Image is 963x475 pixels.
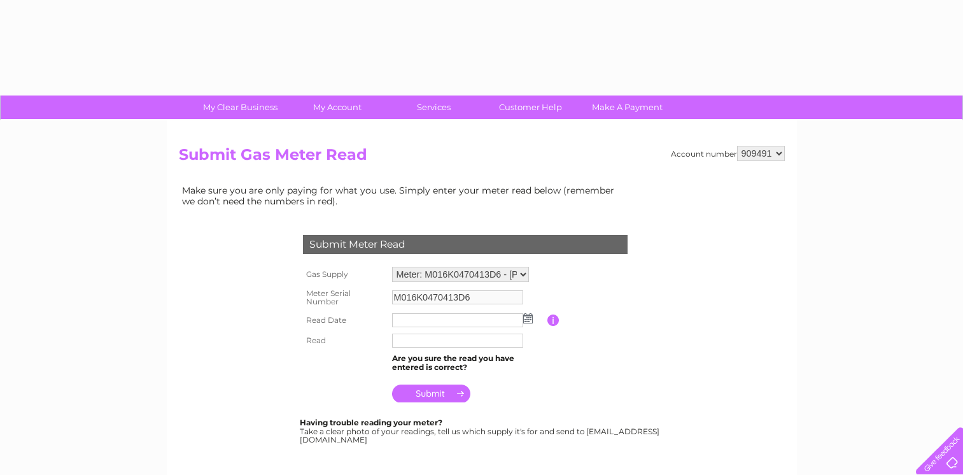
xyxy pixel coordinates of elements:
[575,96,680,119] a: Make A Payment
[392,385,470,402] input: Submit
[389,351,547,375] td: Are you sure the read you have entered is correct?
[303,235,628,254] div: Submit Meter Read
[381,96,486,119] a: Services
[300,418,661,444] div: Take a clear photo of your readings, tell us which supply it's for and send to [EMAIL_ADDRESS][DO...
[300,418,442,427] b: Having trouble reading your meter?
[478,96,583,119] a: Customer Help
[547,315,559,326] input: Information
[300,310,389,330] th: Read Date
[523,313,533,323] img: ...
[188,96,293,119] a: My Clear Business
[285,96,390,119] a: My Account
[300,264,389,285] th: Gas Supply
[671,146,785,161] div: Account number
[179,182,624,209] td: Make sure you are only paying for what you use. Simply enter your meter read below (remember we d...
[300,330,389,351] th: Read
[300,285,389,311] th: Meter Serial Number
[179,146,785,170] h2: Submit Gas Meter Read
